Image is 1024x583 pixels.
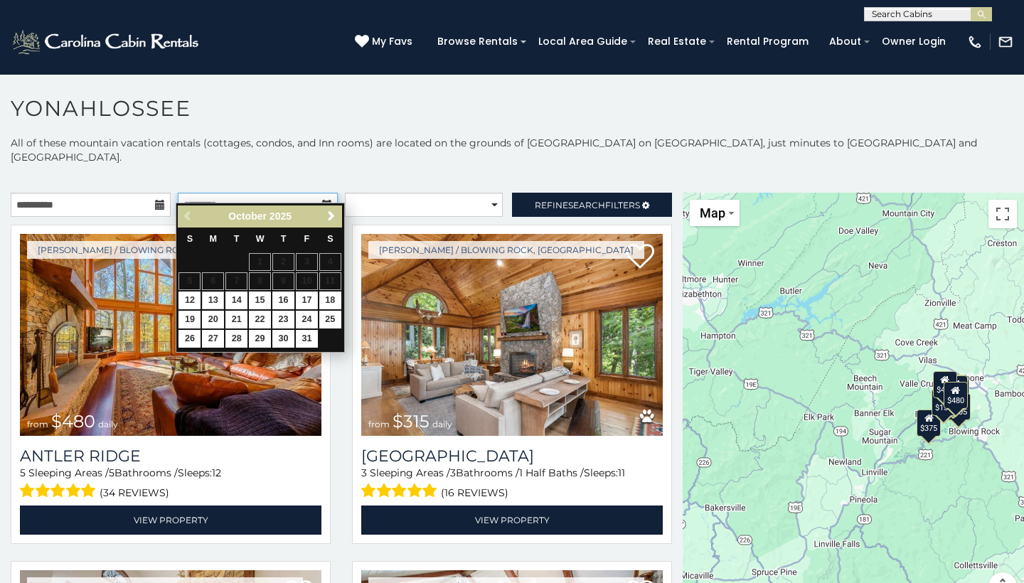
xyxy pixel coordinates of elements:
[109,466,114,479] span: 5
[641,31,713,53] a: Real Estate
[202,330,224,348] a: 27
[535,200,640,210] span: Refine Filters
[944,382,968,409] div: $480
[27,419,48,429] span: from
[249,291,271,309] a: 15
[326,210,337,222] span: Next
[228,210,267,222] span: October
[212,466,221,479] span: 12
[361,506,663,535] a: View Property
[20,234,321,436] a: Antler Ridge from $480 daily
[234,234,240,244] span: Tuesday
[178,291,201,309] a: 12
[249,330,271,348] a: 29
[822,31,868,53] a: About
[875,31,953,53] a: Owner Login
[178,330,201,348] a: 26
[361,466,367,479] span: 3
[361,234,663,436] img: Chimney Island
[368,241,644,259] a: [PERSON_NAME] / Blowing Rock, [GEOGRAPHIC_DATA]
[225,291,247,309] a: 14
[430,31,525,53] a: Browse Rentals
[531,31,634,53] a: Local Area Guide
[225,311,247,328] a: 21
[967,34,983,50] img: phone-regular-white.png
[988,200,1017,228] button: Toggle fullscreen view
[372,34,412,49] span: My Favs
[249,311,271,328] a: 22
[304,234,310,244] span: Friday
[20,466,321,502] div: Sleeping Areas / Bathrooms / Sleeps:
[917,410,941,437] div: $375
[20,234,321,436] img: Antler Ridge
[933,371,957,398] div: $400
[450,466,456,479] span: 3
[225,330,247,348] a: 28
[700,205,725,220] span: Map
[272,291,294,309] a: 16
[296,330,318,348] a: 31
[998,34,1013,50] img: mail-regular-white.png
[202,291,224,309] a: 13
[720,31,816,53] a: Rental Program
[20,446,321,466] a: Antler Ridge
[618,466,625,479] span: 11
[210,234,218,244] span: Monday
[355,34,416,50] a: My Favs
[296,311,318,328] a: 24
[270,210,292,222] span: 2025
[51,411,95,432] span: $480
[519,466,584,479] span: 1 Half Baths /
[361,234,663,436] a: Chimney Island from $315 daily
[272,311,294,328] a: 23
[512,193,672,217] a: RefineSearchFilters
[361,446,663,466] h3: Chimney Island
[361,466,663,502] div: Sleeping Areas / Bathrooms / Sleeps:
[27,241,303,259] a: [PERSON_NAME] / Blowing Rock, [GEOGRAPHIC_DATA]
[256,234,265,244] span: Wednesday
[432,419,452,429] span: daily
[20,506,321,535] a: View Property
[100,483,169,502] span: (34 reviews)
[272,330,294,348] a: 30
[11,28,203,56] img: White-1-2.png
[319,291,341,309] a: 18
[178,311,201,328] a: 19
[368,419,390,429] span: from
[187,234,193,244] span: Sunday
[296,291,318,309] a: 17
[393,411,430,432] span: $315
[20,466,26,479] span: 5
[327,234,333,244] span: Saturday
[568,200,605,210] span: Search
[441,483,508,502] span: (16 reviews)
[202,311,224,328] a: 20
[323,208,341,225] a: Next
[281,234,287,244] span: Thursday
[319,311,341,328] a: 25
[361,446,663,466] a: [GEOGRAPHIC_DATA]
[690,200,740,226] button: Change map style
[932,389,956,416] div: $155
[98,419,118,429] span: daily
